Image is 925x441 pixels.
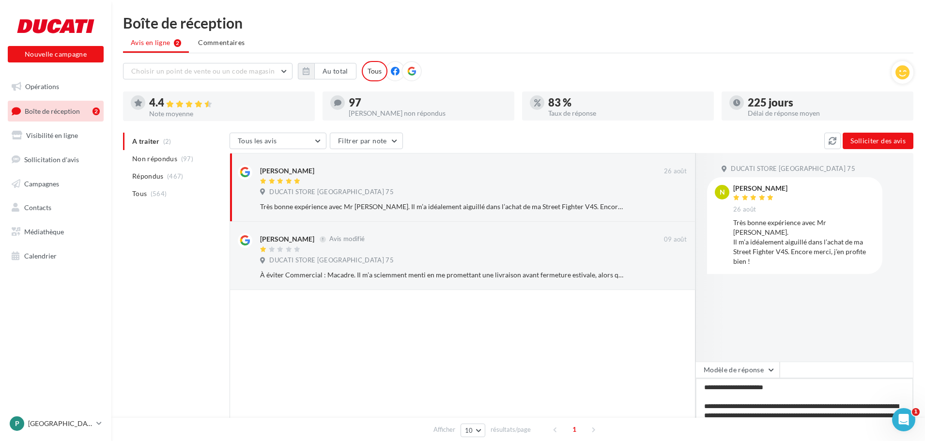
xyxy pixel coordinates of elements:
button: Nouvelle campagne [8,46,104,62]
button: Filtrer par note [330,133,403,149]
div: Taux de réponse [548,110,706,117]
span: (467) [167,172,184,180]
span: (564) [151,190,167,198]
span: Répondus [132,171,164,181]
span: Contacts [24,203,51,212]
button: Au total [314,63,356,79]
span: Opérations [25,82,59,91]
span: P [15,419,19,428]
div: 83 % [548,97,706,108]
a: Campagnes [6,174,106,194]
button: Tous les avis [230,133,326,149]
div: Note moyenne [149,110,307,117]
div: 97 [349,97,507,108]
span: Boîte de réception [25,106,80,115]
a: Visibilité en ligne [6,125,106,146]
span: Médiathèque [24,228,64,236]
span: DUCATI STORE [GEOGRAPHIC_DATA] 75 [269,188,394,197]
div: [PERSON_NAME] [260,166,314,176]
p: [GEOGRAPHIC_DATA] [28,419,92,428]
span: 1 [912,408,920,416]
span: DUCATI STORE [GEOGRAPHIC_DATA] 75 [269,256,394,265]
div: [PERSON_NAME] [260,234,314,244]
span: Avis modifié [329,235,365,243]
span: 09 août [664,235,687,244]
a: Boîte de réception2 [6,101,106,122]
span: 1 [567,422,582,437]
span: 10 [465,426,473,434]
span: 26 août [733,205,756,214]
a: Médiathèque [6,222,106,242]
a: P [GEOGRAPHIC_DATA] [8,414,104,433]
button: Au total [298,63,356,79]
div: 4.4 [149,97,307,108]
a: Calendrier [6,246,106,266]
span: N [720,187,725,197]
button: Modèle de réponse [695,362,780,378]
span: Visibilité en ligne [26,131,78,139]
div: À éviter Commercial : Macadre. Il m’a sciemment menti en me promettant une livraison avant fermet... [260,270,624,280]
span: résultats/page [491,425,531,434]
span: Sollicitation d'avis [24,155,79,164]
span: DUCATI STORE [GEOGRAPHIC_DATA] 75 [731,165,855,173]
a: Contacts [6,198,106,218]
a: Sollicitation d'avis [6,150,106,170]
span: Non répondus [132,154,177,164]
div: 225 jours [748,97,906,108]
span: Commentaires [198,38,245,47]
span: Tous [132,189,147,198]
div: Tous [362,61,387,81]
span: Afficher [433,425,455,434]
div: [PERSON_NAME] non répondus [349,110,507,117]
span: Campagnes [24,179,59,187]
div: [PERSON_NAME] [733,185,787,192]
span: 26 août [664,167,687,176]
span: Calendrier [24,252,57,260]
div: Très bonne expérience avec Mr [PERSON_NAME]. Il m’a idéalement aiguillé dans l’achat de ma Street... [260,202,624,212]
span: Tous les avis [238,137,277,145]
div: 2 [92,107,100,115]
button: 10 [461,424,485,437]
iframe: Intercom live chat [892,408,915,431]
span: (97) [181,155,193,163]
div: Boîte de réception [123,15,913,30]
button: Choisir un point de vente ou un code magasin [123,63,293,79]
div: Délai de réponse moyen [748,110,906,117]
a: Opérations [6,76,106,97]
div: Très bonne expérience avec Mr [PERSON_NAME]. Il m’a idéalement aiguillé dans l’achat de ma Street... [733,218,875,266]
span: Choisir un point de vente ou un code magasin [131,67,275,75]
button: Solliciter des avis [843,133,913,149]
